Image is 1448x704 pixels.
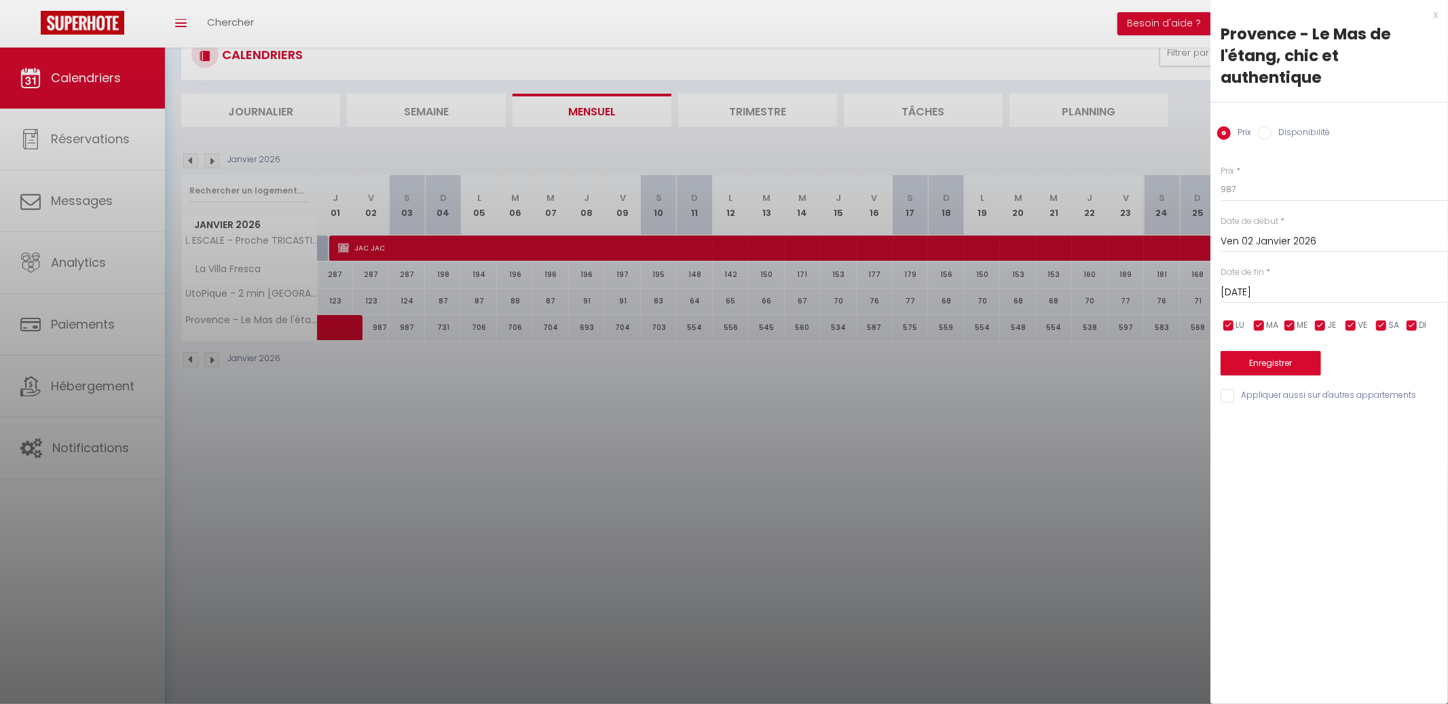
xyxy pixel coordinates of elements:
span: MA [1266,319,1278,332]
span: JE [1327,319,1336,332]
button: Ouvrir le widget de chat LiveChat [11,5,52,46]
label: Prix [1231,126,1251,141]
label: Prix [1221,165,1234,178]
label: Date de début [1221,215,1278,228]
span: ME [1297,319,1307,332]
label: Date de fin [1221,266,1264,279]
span: LU [1236,319,1244,332]
span: DI [1419,319,1426,332]
label: Disponibilité [1271,126,1330,141]
span: VE [1358,319,1367,332]
button: Enregistrer [1221,351,1321,375]
div: Provence - Le Mas de l'étang, chic et authentique [1221,23,1438,88]
span: SA [1388,319,1399,332]
div: x [1210,7,1438,23]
